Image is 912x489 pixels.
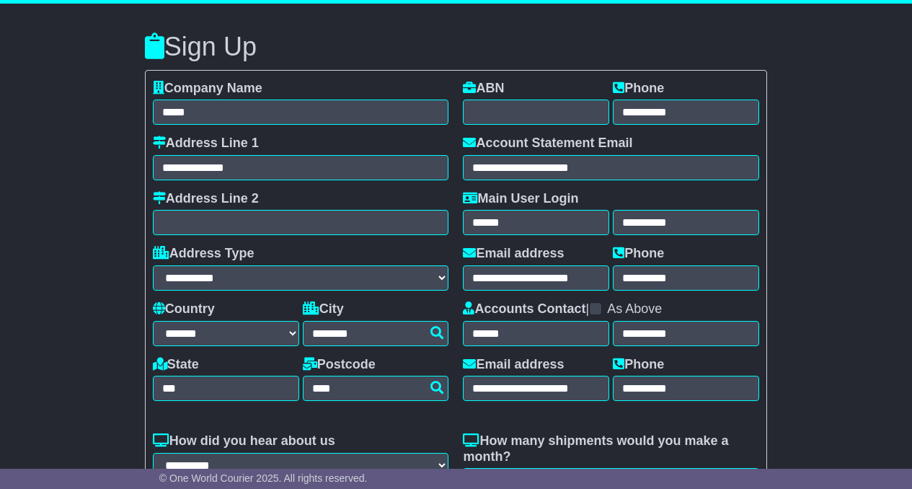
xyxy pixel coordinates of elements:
[153,191,259,207] label: Address Line 2
[463,301,585,317] label: Accounts Contact
[159,472,368,484] span: © One World Courier 2025. All rights reserved.
[463,81,504,97] label: ABN
[303,357,376,373] label: Postcode
[463,136,632,151] label: Account Statement Email
[463,357,564,373] label: Email address
[463,191,578,207] label: Main User Login
[153,246,254,262] label: Address Type
[153,136,259,151] label: Address Line 1
[613,81,664,97] label: Phone
[153,81,262,97] label: Company Name
[153,301,215,317] label: Country
[153,357,199,373] label: State
[463,246,564,262] label: Email address
[463,433,759,464] label: How many shipments would you make a month?
[613,246,664,262] label: Phone
[303,301,344,317] label: City
[153,433,335,449] label: How did you hear about us
[463,301,759,321] div: |
[145,32,767,61] h3: Sign Up
[607,301,662,317] label: As Above
[613,357,664,373] label: Phone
